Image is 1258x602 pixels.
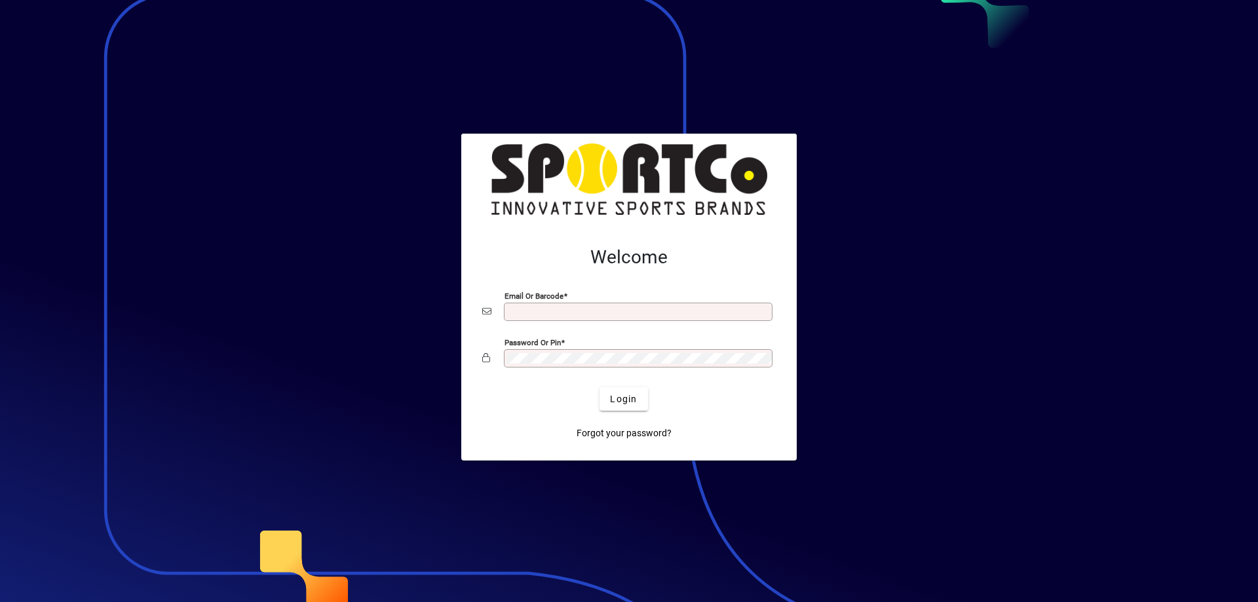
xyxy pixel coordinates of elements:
[482,246,776,269] h2: Welcome
[505,292,563,301] mat-label: Email or Barcode
[505,338,561,347] mat-label: Password or Pin
[571,421,677,445] a: Forgot your password?
[577,426,672,440] span: Forgot your password?
[610,392,637,406] span: Login
[600,387,647,411] button: Login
